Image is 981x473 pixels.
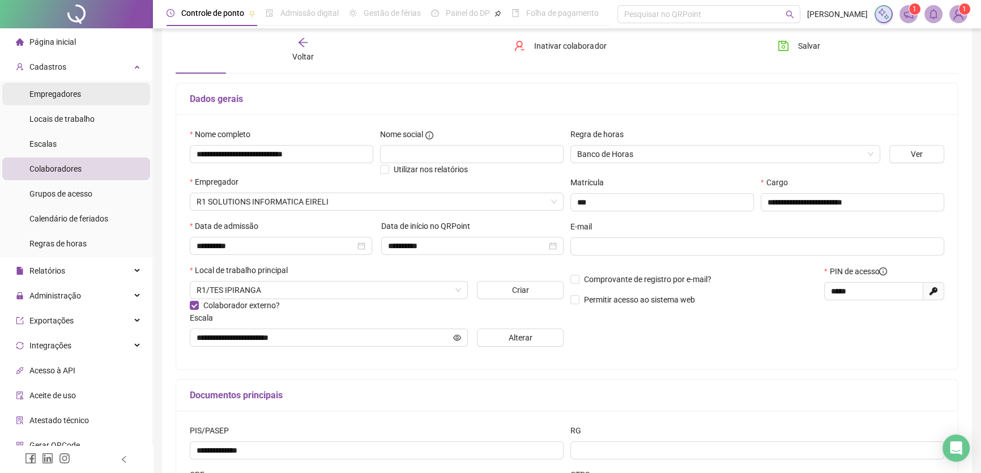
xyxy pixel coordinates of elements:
span: save [778,40,789,52]
label: RG [570,424,588,437]
label: Regra de horas [570,128,631,140]
span: linkedin [42,453,53,464]
span: instagram [59,453,70,464]
label: Escala [190,312,220,324]
span: file [16,267,24,275]
button: Salvar [769,37,829,55]
span: dashboard [431,9,439,17]
span: solution [16,416,24,424]
span: Locais de trabalho [29,114,95,123]
span: RUA DO FICO 30 [197,282,461,299]
img: sparkle-icon.fc2bf0ac1784a2077858766a79e2daf3.svg [877,8,890,20]
span: book [511,9,519,17]
span: Cadastros [29,62,66,71]
span: 1 [912,5,916,13]
label: E-mail [570,220,599,233]
div: Open Intercom Messenger [942,434,970,462]
button: Criar [477,281,564,299]
span: Colaborador externo? [203,301,280,310]
span: sync [16,342,24,350]
span: arrow-left [297,37,309,48]
span: Página inicial [29,37,76,46]
span: Acesso à API [29,366,75,375]
span: Integrações [29,341,71,350]
sup: Atualize o seu contato no menu Meus Dados [959,3,970,15]
label: PIS/PASEP [190,424,236,437]
span: Inativar colaborador [534,40,606,52]
span: export [16,317,24,325]
sup: 1 [909,3,920,15]
span: [PERSON_NAME] [807,8,868,20]
span: left [120,455,128,463]
span: Relatórios [29,266,65,275]
img: 38758 [950,6,967,23]
button: Inativar colaborador [505,37,615,55]
span: Gerar QRCode [29,441,80,450]
span: bell [928,9,939,19]
span: sun [349,9,357,17]
span: home [16,38,24,46]
span: api [16,367,24,374]
span: info-circle [879,267,887,275]
span: Gestão de férias [364,8,421,18]
label: Local de trabalho principal [190,264,295,276]
span: lock [16,292,24,300]
span: user-delete [514,40,525,52]
span: Calendário de feriados [29,214,108,223]
span: Aceite de uso [29,391,76,400]
span: Permitir acesso ao sistema web [584,295,695,304]
span: Painel do DP [446,8,490,18]
span: Exportações [29,316,74,325]
span: Atestado técnico [29,416,89,425]
span: eye [453,334,461,342]
button: Alterar [477,329,564,347]
span: user-add [16,63,24,71]
span: Utilizar nos relatórios [394,165,468,174]
span: notification [903,9,914,19]
button: Ver [889,145,944,163]
span: Admissão digital [280,8,339,18]
span: Controle de ponto [181,8,244,18]
span: Empregadores [29,90,81,99]
span: audit [16,391,24,399]
span: Banco de Horas [577,146,873,163]
span: R1 SOLUTIONS INFORMATICA EIRELI [197,193,557,210]
span: 1 [962,5,966,13]
h5: Documentos principais [190,389,944,402]
span: Administração [29,291,81,300]
span: pushpin [494,10,501,17]
span: pushpin [249,10,255,17]
label: Nome completo [190,128,258,140]
span: Escalas [29,139,57,148]
span: Comprovante de registro por e-mail? [584,275,711,284]
span: Criar [512,284,529,296]
label: Matrícula [570,176,611,189]
label: Empregador [190,176,246,188]
label: Cargo [761,176,795,189]
span: file-done [266,9,274,17]
span: info-circle [425,131,433,139]
span: Grupos de acesso [29,189,92,198]
span: PIN de acesso [829,265,887,278]
span: Colaboradores [29,164,82,173]
span: Alterar [509,331,532,344]
span: Voltar [292,52,314,61]
label: Data de admissão [190,220,266,232]
span: Folha de pagamento [526,8,599,18]
span: Ver [911,148,923,160]
span: Salvar [798,40,820,52]
span: clock-circle [167,9,174,17]
span: qrcode [16,441,24,449]
span: Nome social [380,128,423,140]
label: Data de início no QRPoint [381,220,477,232]
span: Regras de horas [29,239,87,248]
span: search [786,10,794,19]
span: facebook [25,453,36,464]
h5: Dados gerais [190,92,944,106]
